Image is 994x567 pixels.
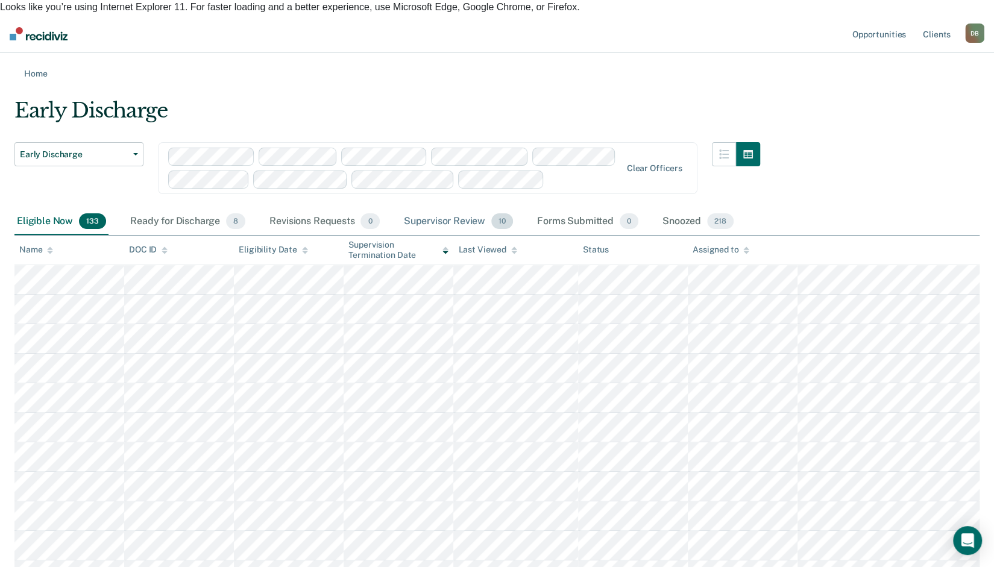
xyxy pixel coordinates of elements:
div: Name [19,245,53,255]
div: Assigned to [693,245,749,255]
img: Recidiviz [10,27,68,40]
div: Supervision Termination Date [348,240,448,260]
a: Home [14,67,980,79]
span: 0 [620,213,638,229]
div: Clear officers [627,163,682,174]
div: Revisions Requests0 [267,208,382,235]
a: Clients [920,14,953,53]
div: Snoozed218 [660,208,736,235]
span: 10 [491,213,513,229]
div: Supervisor Review10 [401,208,515,235]
button: Early Discharge [14,142,143,166]
div: Open Intercom Messenger [953,526,982,555]
span: 0 [360,213,379,229]
span: Early Discharge [20,149,128,160]
a: Opportunities [850,14,908,53]
div: Eligible Now133 [14,208,109,235]
span: 218 [707,213,734,229]
div: Ready for Discharge8 [128,208,248,235]
span: × [986,13,994,30]
div: DOC ID [129,245,168,255]
div: Early Discharge [14,98,760,133]
div: Forms Submitted0 [535,208,641,235]
div: Eligibility Date [239,245,308,255]
span: 8 [226,213,245,229]
div: D B [965,23,984,43]
div: Status [583,245,609,255]
button: DB [965,23,984,43]
div: Last Viewed [458,245,517,255]
span: 133 [79,213,106,229]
